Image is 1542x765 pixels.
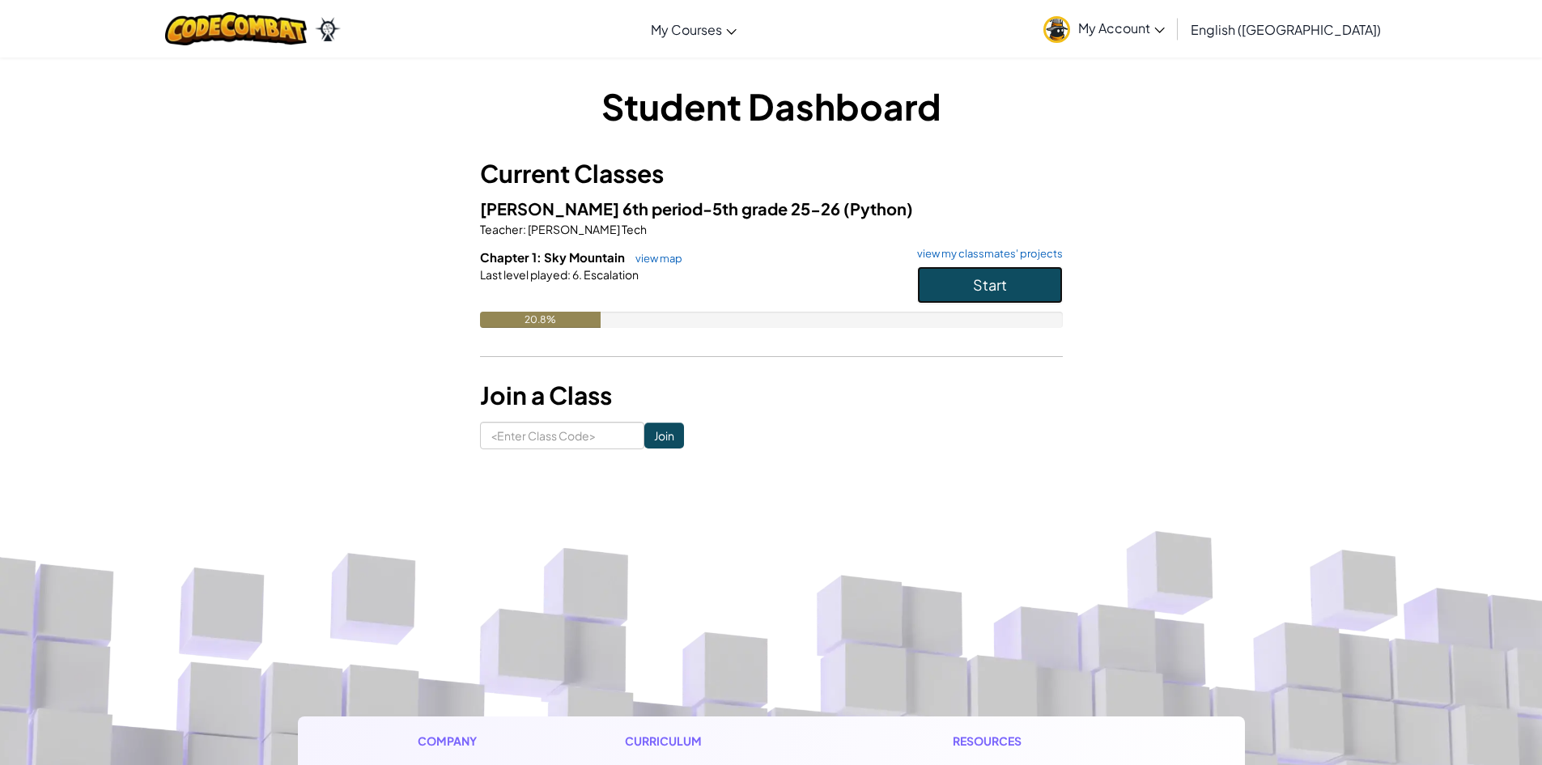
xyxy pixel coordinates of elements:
img: avatar [1043,16,1070,43]
a: My Courses [643,7,745,51]
span: (Python) [843,198,913,219]
span: Escalation [582,267,639,282]
span: Teacher [480,222,523,236]
h3: Current Classes [480,155,1063,192]
h1: Resources [953,733,1125,750]
span: [PERSON_NAME] 6th period-5th grade 25-26 [480,198,843,219]
a: view my classmates' projects [909,249,1063,259]
h1: Curriculum [625,733,821,750]
span: Chapter 1: Sky Mountain [480,249,627,265]
h1: Student Dashboard [480,81,1063,131]
span: [PERSON_NAME] Tech [526,222,647,236]
a: My Account [1035,3,1173,54]
h1: Company [418,733,493,750]
span: Last level played [480,267,567,282]
span: Start [973,275,1007,294]
span: My Courses [651,21,722,38]
a: English ([GEOGRAPHIC_DATA]) [1183,7,1389,51]
span: 6. [571,267,582,282]
input: <Enter Class Code> [480,422,644,449]
div: 20.8% [480,312,601,328]
button: Start [917,266,1063,304]
span: : [523,222,526,236]
span: My Account [1078,19,1165,36]
h3: Join a Class [480,377,1063,414]
span: English ([GEOGRAPHIC_DATA]) [1191,21,1381,38]
img: CodeCombat logo [165,12,307,45]
img: Ozaria [315,17,341,41]
span: : [567,267,571,282]
input: Join [644,423,684,448]
a: view map [627,252,682,265]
